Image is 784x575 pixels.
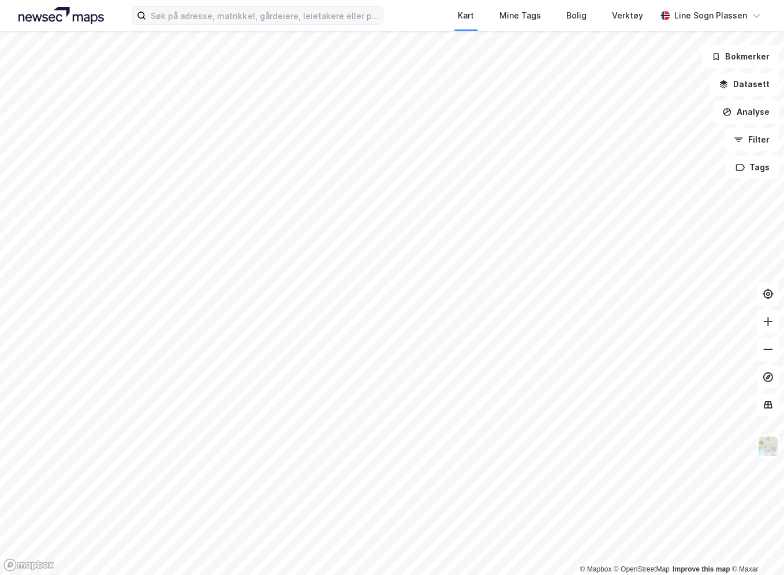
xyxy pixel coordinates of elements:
[757,435,779,457] img: Z
[612,9,643,23] div: Verktøy
[499,9,541,23] div: Mine Tags
[3,558,54,572] a: Mapbox homepage
[458,9,474,23] div: Kart
[701,45,779,68] button: Bokmerker
[614,565,670,573] a: OpenStreetMap
[709,73,779,96] button: Datasett
[18,7,104,24] img: logo.a4113a55bc3d86da70a041830d287a7e.svg
[712,100,779,124] button: Analyse
[673,565,730,573] a: Improve this map
[726,520,784,575] iframe: Chat Widget
[724,128,779,151] button: Filter
[726,156,779,179] button: Tags
[146,7,383,24] input: Søk på adresse, matrikkel, gårdeiere, leietakere eller personer
[580,565,611,573] a: Mapbox
[566,9,587,23] div: Bolig
[674,9,747,23] div: Line Sogn Plassen
[726,520,784,575] div: Kontrollprogram for chat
